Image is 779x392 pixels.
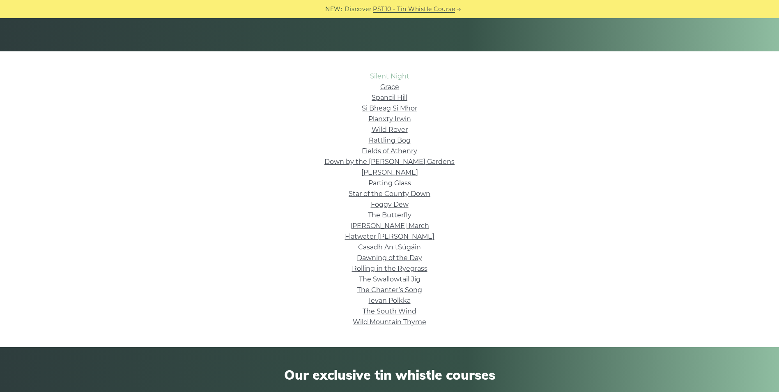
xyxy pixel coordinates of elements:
span: Our exclusive tin whistle courses [158,367,621,383]
a: Spancil Hill [372,94,407,101]
a: The Chanter’s Song [357,286,422,294]
a: Star of the County Down [349,190,430,198]
a: Foggy Dew [371,201,409,208]
a: The Butterfly [368,211,411,219]
a: Ievan Polkka [369,297,411,304]
a: Wild Rover [372,126,408,134]
span: NEW: [325,5,342,14]
a: Casadh An tSúgáin [358,243,421,251]
a: Rattling Bog [369,136,411,144]
a: Dawning of the Day [357,254,422,262]
a: The South Wind [363,307,416,315]
a: PST10 - Tin Whistle Course [373,5,455,14]
a: [PERSON_NAME] March [350,222,429,230]
a: Fields of Athenry [362,147,417,155]
a: The Swallowtail Jig [359,275,421,283]
a: Grace [380,83,399,91]
a: Silent Night [370,72,409,80]
a: Wild Mountain Thyme [353,318,426,326]
a: Parting Glass [368,179,411,187]
a: Down by the [PERSON_NAME] Gardens [324,158,455,166]
span: Discover [345,5,372,14]
a: [PERSON_NAME] [361,168,418,176]
a: Flatwater [PERSON_NAME] [345,233,434,240]
a: Planxty Irwin [368,115,411,123]
a: Si­ Bheag Si­ Mhor [362,104,417,112]
a: Rolling in the Ryegrass [352,265,427,272]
